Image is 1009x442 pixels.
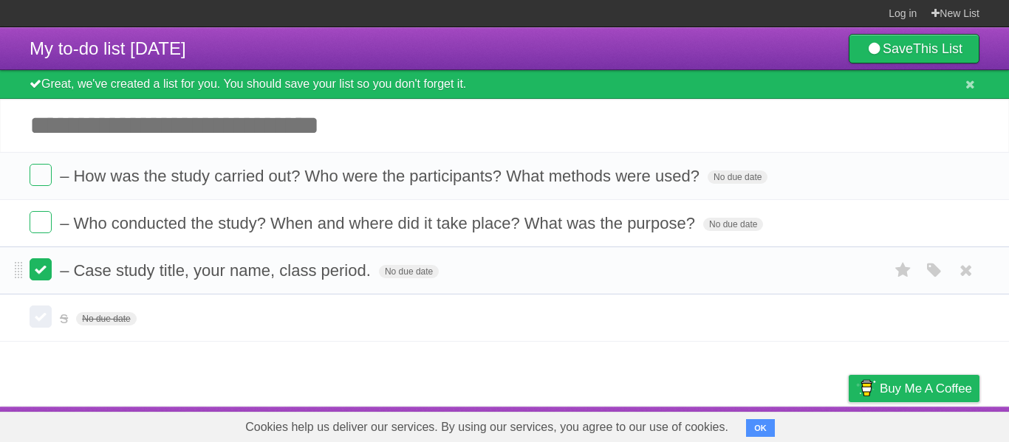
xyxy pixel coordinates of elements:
span: Cookies help us deliver our services. By using our services, you agree to our use of cookies. [230,412,743,442]
a: Suggest a feature [886,410,979,438]
button: OK [746,419,775,437]
label: Done [30,164,52,186]
span: – How was the study carried out? Who were the participants? What methods were used? [60,167,703,185]
span: My to-do list [DATE] [30,38,186,58]
span: No due date [703,218,763,231]
a: Terms [779,410,812,438]
label: Done [30,211,52,233]
a: Buy me a coffee [849,375,979,402]
a: Developers [701,410,761,438]
span: No due date [708,170,767,184]
label: Star task [889,258,917,283]
img: Buy me a coffee [856,376,876,401]
span: No due date [379,265,439,278]
label: Done [30,305,52,328]
a: About [652,410,683,438]
span: – Who conducted the study? When and where did it take place? What was the purpose? [60,214,699,232]
a: SaveThis List [849,34,979,63]
span: s [60,308,72,327]
span: No due date [76,312,136,325]
a: Privacy [830,410,868,438]
span: – Case study title, your name, class period. [60,261,374,280]
b: This List [913,41,962,56]
label: Done [30,258,52,280]
span: Buy me a coffee [880,376,972,401]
